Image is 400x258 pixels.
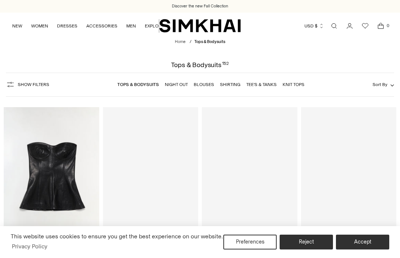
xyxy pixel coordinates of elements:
nav: Linked collections [117,77,304,92]
a: Knit Tops [283,82,304,87]
a: WOMEN [31,18,48,34]
span: This website uses cookies to ensure you get the best experience on our website. [11,233,223,240]
span: 0 [384,22,391,29]
span: Tops & Bodysuits [194,39,225,44]
a: Tyla Leather Bustier Top [4,107,99,250]
button: Sort By [373,80,394,89]
a: Discover the new Fall Collection [172,3,228,9]
button: Accept [336,235,389,249]
a: Tee's & Tanks [246,82,277,87]
a: Blouses [194,82,214,87]
a: Colleen Knit Polo Top [202,107,297,250]
button: USD $ [304,18,324,34]
a: Twila Cashmere Polo [301,107,397,250]
a: Go to the account page [342,19,357,33]
a: Home [175,39,186,44]
h1: Tops & Bodysuits [171,62,229,68]
a: Open cart modal [373,19,388,33]
a: MEN [126,18,136,34]
a: ACCESSORIES [86,18,117,34]
button: Reject [280,235,333,249]
a: Night Out [165,82,188,87]
a: EXPLORE [145,18,164,34]
div: / [190,39,191,45]
a: SIMKHAI [159,19,241,33]
a: DRESSES [57,18,77,34]
span: Show Filters [18,82,49,87]
a: Tops & Bodysuits [117,82,159,87]
button: Preferences [223,235,277,249]
div: 152 [222,62,229,68]
button: Show Filters [6,79,49,90]
nav: breadcrumbs [175,39,225,45]
a: NEW [12,18,22,34]
a: Open search modal [327,19,341,33]
span: Sort By [373,82,387,87]
a: Privacy Policy (opens in a new tab) [11,241,49,252]
a: Lachlan Denim Bustier Top [103,107,199,250]
a: Shirting [220,82,240,87]
a: Wishlist [358,19,373,33]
